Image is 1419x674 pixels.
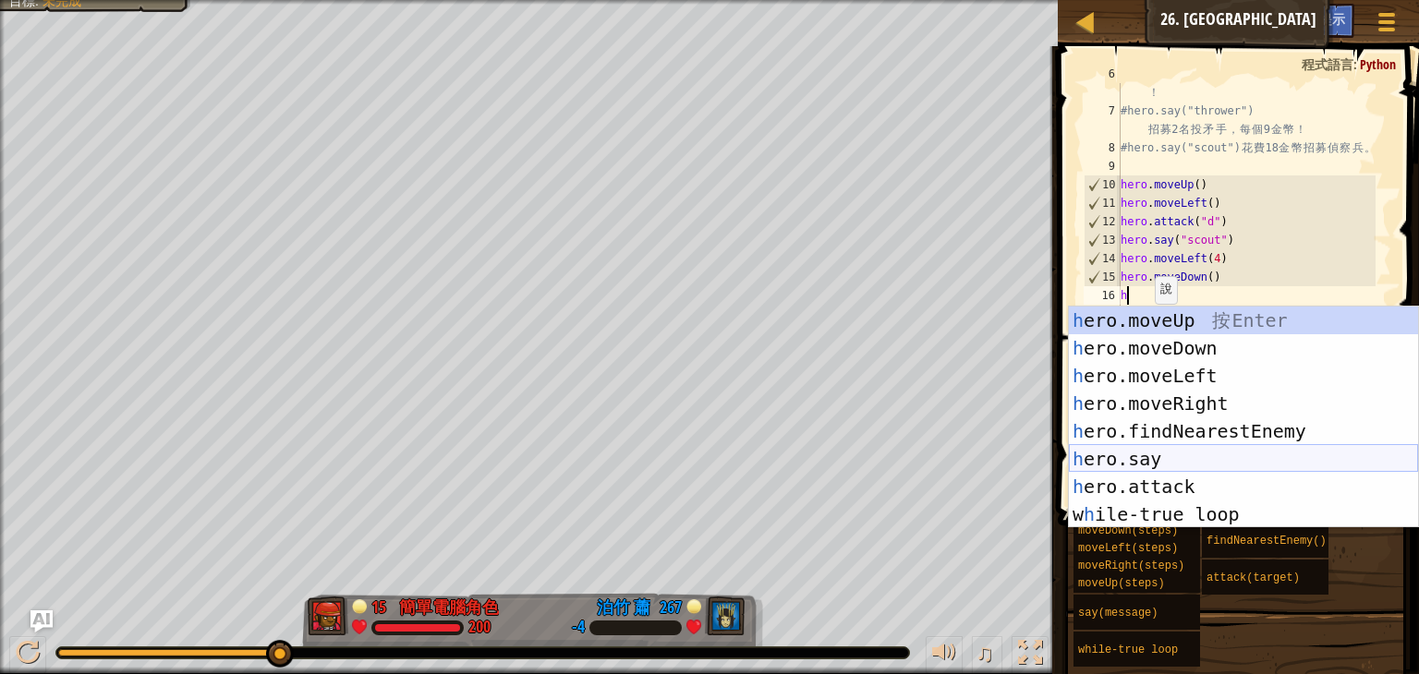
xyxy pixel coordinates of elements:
[1078,560,1184,572] span: moveRight(steps)
[1084,157,1121,175] div: 9
[1078,577,1165,590] span: moveUp(steps)
[976,639,994,667] span: ♫
[1085,212,1121,231] div: 12
[1085,194,1121,212] div: 11
[468,620,491,636] div: 200
[1085,231,1121,249] div: 13
[1078,542,1178,555] span: moveLeft(steps)
[1084,65,1121,102] div: 6
[1078,524,1178,537] span: moveDown(steps)
[1306,10,1345,28] span: 小提示
[1078,644,1178,656] span: while-true loop
[1364,4,1410,47] button: 顯示遊戲選單
[1084,138,1121,157] div: 8
[704,596,745,635] img: thang_avatar_frame.png
[972,636,1003,674] button: ♫
[30,610,53,632] button: Ask AI
[660,596,682,612] div: 267
[572,620,585,636] div: -4
[1256,10,1288,28] span: Ask AI
[1160,283,1172,296] code: 說
[399,596,499,620] div: 簡單電腦角色
[1207,572,1300,584] span: attack(target)
[1360,55,1396,73] span: Python
[1247,4,1297,38] button: Ask AI
[597,596,650,620] div: 泊竹 蕭
[1084,102,1121,138] div: 7
[1302,55,1353,73] span: 程式語言
[9,636,46,674] button: Ctrl + P: Play
[1078,607,1158,620] span: say(message)
[1084,286,1121,305] div: 16
[1084,305,1121,323] div: 17
[1085,175,1121,194] div: 10
[1085,268,1121,286] div: 15
[1085,249,1121,268] div: 14
[371,596,390,612] div: 15
[1207,535,1327,548] span: findNearestEnemy()
[308,596,348,635] img: thang_avatar_frame.png
[1012,636,1049,674] button: 切換全螢幕
[926,636,963,674] button: 調整音量
[1353,55,1360,73] span: :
